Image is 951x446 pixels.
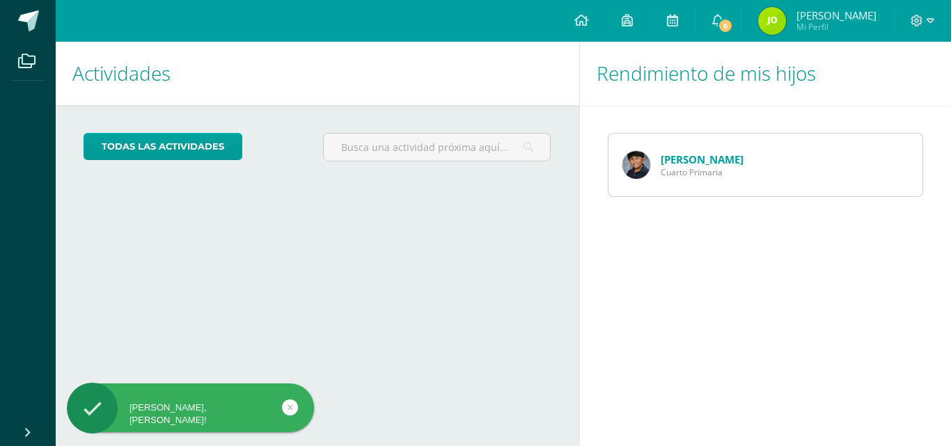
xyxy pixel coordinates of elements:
h1: Actividades [72,42,563,105]
span: Cuarto Primaria [661,166,744,178]
input: Busca una actividad próxima aquí... [324,134,551,161]
img: 72f35ab3bb48480ead9d39ff1dcd706e.png [622,151,650,179]
img: e75355d884121b7f917d9bcfe2f08263.png [758,7,786,35]
span: [PERSON_NAME] [796,8,877,22]
a: todas las Actividades [84,133,242,160]
a: [PERSON_NAME] [661,152,744,166]
span: Mi Perfil [796,21,877,33]
div: [PERSON_NAME], [PERSON_NAME]! [67,401,314,427]
h1: Rendimiento de mis hijos [597,42,935,105]
span: 6 [718,18,733,33]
